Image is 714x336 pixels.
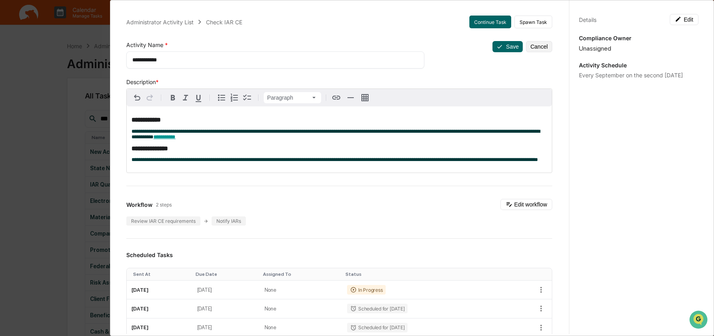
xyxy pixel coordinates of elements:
[469,16,511,28] button: Continue Task
[670,14,698,25] button: Edit
[27,61,131,69] div: Start new chat
[514,16,552,28] button: Spawn Task
[260,299,343,318] td: None
[347,323,408,332] div: Scheduled for [DATE]
[688,310,710,331] iframe: Open customer support
[179,91,192,104] button: Italic
[260,281,343,299] td: None
[58,101,64,108] div: 🗄️
[126,252,552,258] h3: Scheduled Tasks
[167,91,179,104] button: Bold
[579,35,698,41] p: Compliance Owner
[133,271,189,277] div: Toggle SortBy
[126,201,153,208] span: Workflow
[79,135,96,141] span: Pylon
[8,101,14,108] div: 🖐️
[135,63,145,73] button: Start new chat
[156,202,172,208] span: 2 steps
[127,299,192,318] td: [DATE]
[192,91,205,104] button: Underline
[192,299,260,318] td: [DATE]
[196,271,257,277] div: Toggle SortBy
[126,41,165,48] span: Activity Name
[192,281,260,299] td: [DATE]
[126,216,200,226] div: Review IAR CE requirements
[16,116,50,124] span: Data Lookup
[66,100,99,108] span: Attestations
[579,72,698,79] div: Every September on the second [DATE]
[500,199,552,210] button: Edit workflow
[8,61,22,75] img: 1746055101610-c473b297-6a78-478c-a979-82029cc54cd1
[263,271,339,277] div: Toggle SortBy
[16,100,51,108] span: Preclearance
[579,16,596,23] div: Details
[8,116,14,123] div: 🔎
[127,281,192,299] td: [DATE]
[126,79,156,85] span: Description
[27,69,101,75] div: We're available if you need us!
[126,19,194,26] div: Administrator Activity List
[345,271,499,277] div: Toggle SortBy
[264,92,321,103] button: Block type
[526,41,552,52] button: Cancel
[5,112,53,127] a: 🔎Data Lookup
[5,97,55,112] a: 🖐️Preclearance
[55,97,102,112] a: 🗄️Attestations
[56,135,96,141] a: Powered byPylon
[8,17,145,29] p: How can we help?
[579,45,698,52] div: Unassigned
[131,91,143,104] button: Undo ⌘Z
[347,304,408,313] div: Scheduled for [DATE]
[206,19,242,26] div: Check IAR CE
[579,62,698,69] p: Activity Schedule
[212,216,246,226] div: Notify IARs
[492,41,523,52] button: Save
[347,285,386,295] div: In Progress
